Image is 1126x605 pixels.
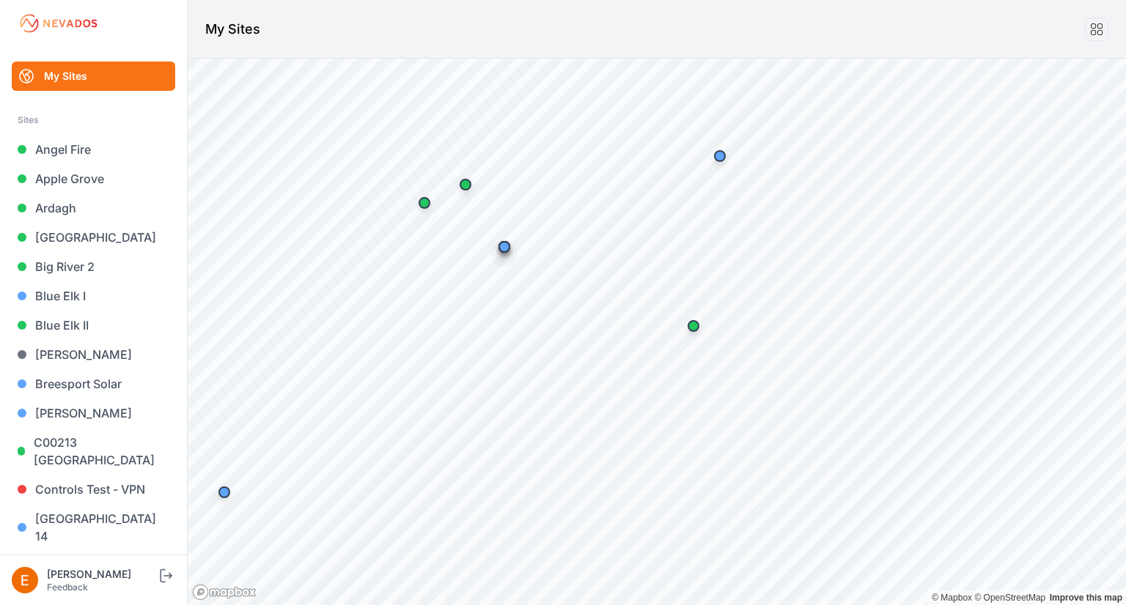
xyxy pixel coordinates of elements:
[47,582,88,593] a: Feedback
[205,19,260,40] h1: My Sites
[12,281,175,311] a: Blue Elk I
[12,428,175,475] a: C00213 [GEOGRAPHIC_DATA]
[12,193,175,223] a: Ardagh
[451,170,480,199] div: Map marker
[47,567,157,582] div: [PERSON_NAME]
[188,59,1126,605] canvas: Map
[12,567,38,593] img: Emily Walker
[410,188,439,218] div: Map marker
[12,135,175,164] a: Angel Fire
[12,398,175,428] a: [PERSON_NAME]
[210,478,239,507] div: Map marker
[192,584,257,601] a: Mapbox logo
[12,369,175,398] a: Breesport Solar
[12,311,175,340] a: Blue Elk II
[12,252,175,281] a: Big River 2
[1050,593,1122,603] a: Map feedback
[12,504,175,551] a: [GEOGRAPHIC_DATA] 14
[12,475,175,504] a: Controls Test - VPN
[679,311,708,341] div: Map marker
[705,141,735,171] div: Map marker
[18,12,100,35] img: Nevados
[12,551,175,580] a: [PERSON_NAME] Brook
[12,164,175,193] a: Apple Grove
[974,593,1045,603] a: OpenStreetMap
[18,111,169,129] div: Sites
[932,593,972,603] a: Mapbox
[12,62,175,91] a: My Sites
[12,340,175,369] a: [PERSON_NAME]
[12,223,175,252] a: [GEOGRAPHIC_DATA]
[490,232,519,261] div: Map marker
